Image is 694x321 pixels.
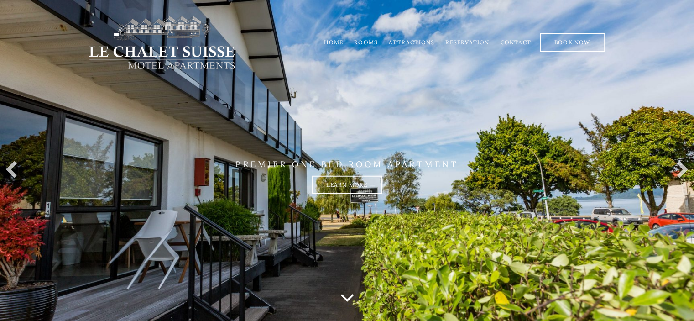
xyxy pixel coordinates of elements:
a: Contact [500,39,531,46]
a: Learn more [312,176,382,194]
a: Attractions [389,39,434,46]
img: lechaletsuisse [87,15,236,70]
a: Book Now [540,33,605,52]
a: Rooms [354,39,378,46]
a: Reservation [445,39,489,46]
a: Home [324,39,343,46]
p: PREMIER ONE BED ROOM APARTMENT [87,159,607,169]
